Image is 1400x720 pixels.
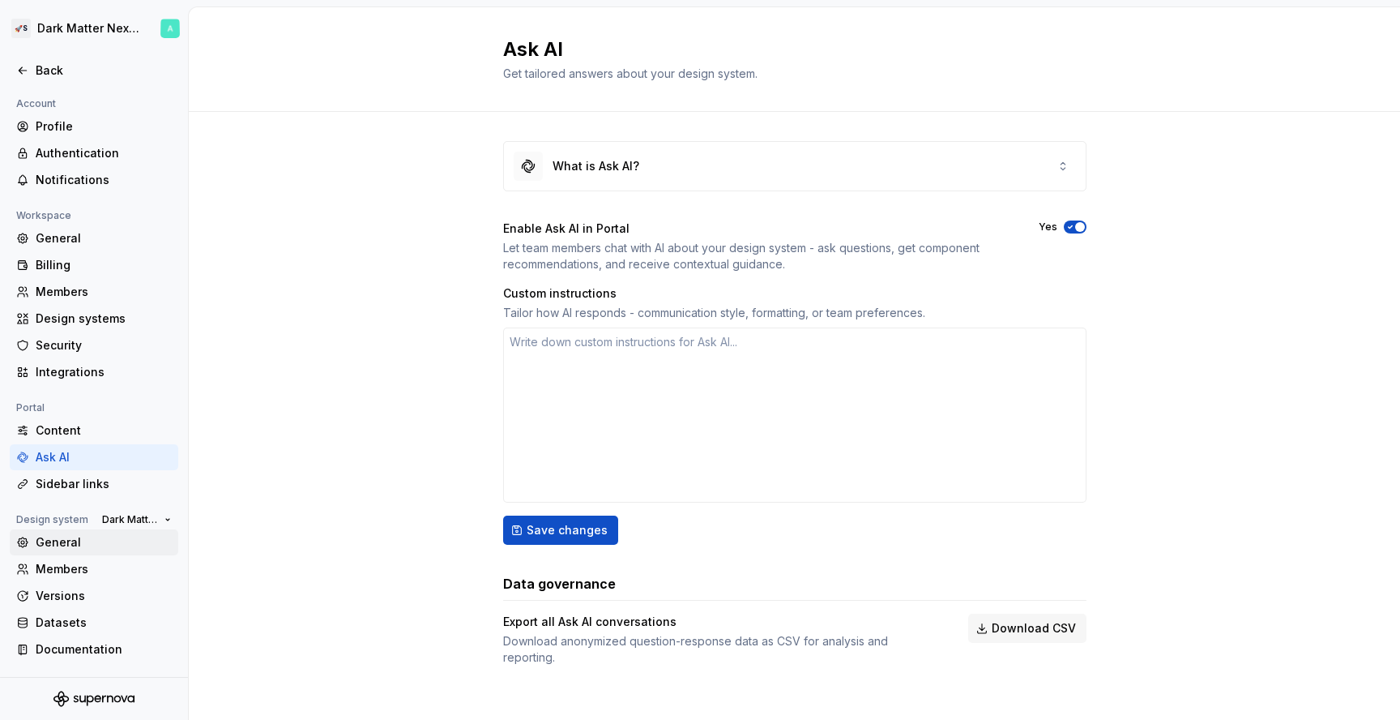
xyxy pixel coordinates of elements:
[10,398,51,418] div: Portal
[503,36,1067,62] h2: Ask AI
[36,257,172,273] div: Billing
[11,19,31,38] div: 🚀S
[10,206,78,225] div: Workspace
[10,225,178,251] a: General
[527,522,608,538] span: Save changes
[36,364,172,380] div: Integrations
[36,476,172,492] div: Sidebar links
[36,422,172,439] div: Content
[37,20,141,36] div: Dark Matter Next Gen
[10,94,62,114] div: Account
[36,230,172,246] div: General
[36,561,172,577] div: Members
[503,221,1009,237] div: Enable Ask AI in Portal
[36,62,172,79] div: Back
[10,279,178,305] a: Members
[10,359,178,385] a: Integrations
[968,614,1086,643] button: Download CSV
[36,615,172,631] div: Datasets
[503,614,939,630] div: Export all Ask AI conversations
[10,332,178,358] a: Security
[36,145,172,161] div: Authentication
[10,444,178,470] a: Ask AI
[36,172,172,188] div: Notifications
[10,529,178,555] a: General
[160,19,180,38] img: Artem
[10,610,178,636] a: Datasets
[10,636,178,662] a: Documentation
[503,285,1086,302] div: Custom instructions
[10,556,178,582] a: Members
[10,252,178,278] a: Billing
[53,691,134,707] svg: Supernova Logo
[36,641,172,658] div: Documentation
[36,311,172,327] div: Design systems
[102,513,158,526] span: Dark Matter Next Gen
[503,305,1086,321] div: Tailor how AI responds - communication style, formatting, or team preferences.
[36,588,172,604] div: Versions
[10,471,178,497] a: Sidebar links
[503,66,758,80] span: Get tailored answers about your design system.
[10,306,178,332] a: Design systems
[36,284,172,300] div: Members
[10,510,95,529] div: Design system
[1039,221,1057,234] label: Yes
[10,583,178,609] a: Versions
[10,58,178,84] a: Back
[10,418,178,444] a: Content
[503,633,939,666] div: Download anonymized question-response data as CSV for analysis and reporting.
[36,449,172,465] div: Ask AI
[553,158,639,174] div: What is Ask AI?
[503,516,618,545] button: Save changes
[36,118,172,135] div: Profile
[36,337,172,354] div: Security
[503,574,616,594] h3: Data governance
[10,140,178,166] a: Authentication
[3,11,185,46] button: 🚀SDark Matter Next GenArtem
[992,620,1076,636] span: Download CSV
[10,167,178,193] a: Notifications
[503,240,1009,272] div: Let team members chat with AI about your design system - ask questions, get component recommendat...
[36,534,172,551] div: General
[10,114,178,139] a: Profile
